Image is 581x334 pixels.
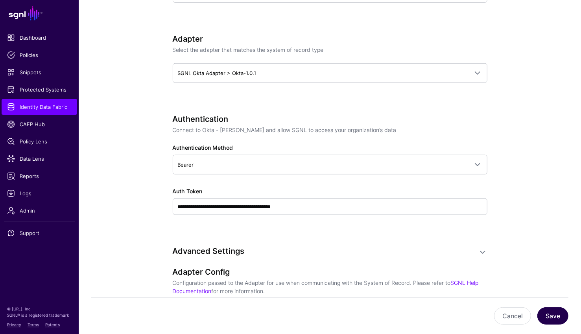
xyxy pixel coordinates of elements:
span: SGNL Okta Adapter > Okta-1.0.1 [178,70,256,76]
h3: Authentication [173,114,487,124]
a: Privacy [7,322,21,327]
a: Admin [2,203,77,218]
span: Data Lens [7,155,72,163]
a: Terms [28,322,39,327]
p: Select the adapter that matches the system of record type [173,46,487,54]
p: Connect to Okta - [PERSON_NAME] and allow SGNL to access your organization’s data [173,126,487,134]
label: Authentication Method [173,143,233,152]
button: Cancel [494,307,531,325]
a: Policies [2,47,77,63]
h3: Adapter Config [173,267,487,277]
span: Bearer [178,161,194,168]
a: Identity Data Fabric [2,99,77,115]
label: Auth Token [173,187,203,195]
a: SGNL [5,5,74,22]
span: Support [7,229,72,237]
a: Patents [45,322,60,327]
a: Reports [2,168,77,184]
a: Logs [2,185,77,201]
span: Dashboard [7,34,72,42]
span: Policy Lens [7,138,72,145]
span: Admin [7,207,72,215]
h3: Advanced Settings [173,246,472,256]
span: Identity Data Fabric [7,103,72,111]
span: Protected Systems [7,86,72,94]
span: Reports [7,172,72,180]
a: Snippets [2,64,77,80]
p: SGNL® is a registered trademark [7,312,72,318]
a: Data Lens [2,151,77,167]
span: Snippets [7,68,72,76]
h3: Adapter [173,34,487,44]
a: CAEP Hub [2,116,77,132]
button: Save [537,307,568,325]
a: Policy Lens [2,134,77,149]
span: Logs [7,189,72,197]
span: CAEP Hub [7,120,72,128]
p: © [URL], Inc [7,306,72,312]
span: Policies [7,51,72,59]
a: Protected Systems [2,82,77,97]
a: Dashboard [2,30,77,46]
p: Configuration passed to the Adapter for use when communicating with the System of Record. Please ... [173,279,487,295]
